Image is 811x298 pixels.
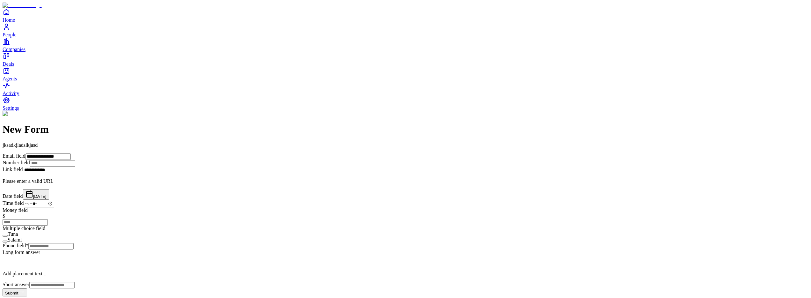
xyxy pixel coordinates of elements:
span: Deals [3,61,14,67]
div: $ [3,213,808,219]
a: Settings [3,96,808,111]
label: Date field [3,193,23,199]
a: Deals [3,52,808,67]
label: Email field [3,153,25,159]
label: Number field [3,160,30,165]
label: Time field [3,200,24,206]
button: [DATE] [23,189,49,200]
p: Add placement text... [3,271,808,277]
span: Agents [3,76,17,81]
span: Home [3,17,15,23]
img: Form Logo [3,111,31,117]
p: Please enter a valid URL [3,178,808,184]
span: [DATE] [33,194,47,199]
img: Item Brain Logo [3,3,42,8]
label: Money field [3,207,28,213]
span: Companies [3,47,25,52]
label: Salami [8,237,22,242]
a: Agents [3,67,808,81]
span: Settings [3,105,19,111]
span: People [3,32,17,37]
span: Activity [3,91,19,96]
button: Submit [3,288,27,296]
a: Activity [3,82,808,96]
h1: New Form [3,123,808,135]
a: Companies [3,38,808,52]
a: Home [3,8,808,23]
p: jksadkjladslkjasd [3,142,808,148]
label: Tuna [8,231,18,237]
label: Long form answer [3,250,40,255]
a: People [3,23,808,37]
label: Short answer [3,282,29,287]
label: Phone field [3,243,28,248]
label: Multiple choice field [3,226,45,231]
label: Link field [3,167,23,172]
